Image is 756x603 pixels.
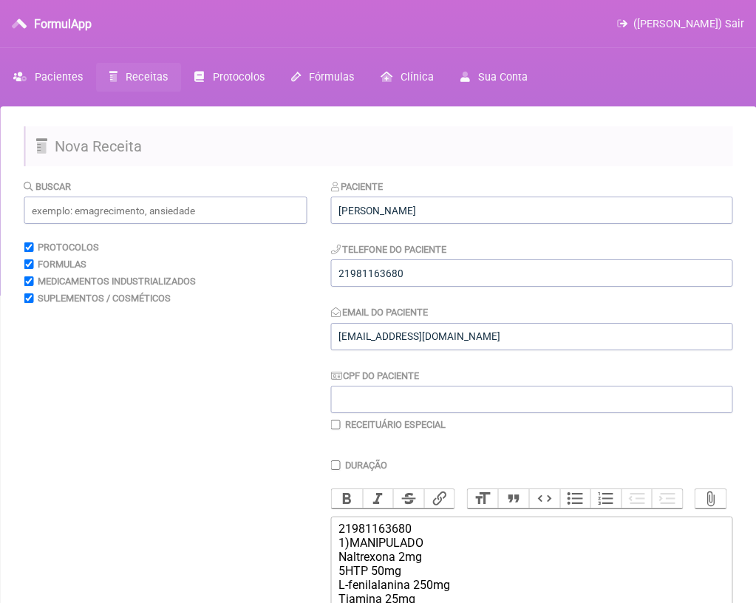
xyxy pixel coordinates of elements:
[633,18,744,30] span: ([PERSON_NAME]) Sair
[309,71,354,84] span: Fórmulas
[181,63,277,92] a: Protocolos
[345,460,387,471] label: Duração
[38,276,196,287] label: Medicamentos Industrializados
[467,489,498,508] button: Heading
[478,71,528,84] span: Sua Conta
[34,17,92,31] h3: FormulApp
[38,293,171,304] label: Suplementos / Cosméticos
[621,489,652,508] button: Decrease Level
[278,63,367,92] a: Fórmulas
[331,244,447,255] label: Telefone do Paciente
[617,18,744,30] a: ([PERSON_NAME]) Sair
[24,126,732,166] h2: Nova Receita
[362,489,393,508] button: Italic
[96,63,181,92] a: Receitas
[213,71,265,84] span: Protocolos
[345,419,446,430] label: Receituário Especial
[393,489,424,508] button: Strikethrough
[401,71,434,84] span: Clínica
[332,489,363,508] button: Bold
[590,489,622,508] button: Numbers
[38,242,99,253] label: Protocolos
[38,259,86,270] label: Formulas
[367,63,447,92] a: Clínica
[559,489,590,508] button: Bullets
[331,370,420,381] label: CPF do Paciente
[529,489,560,508] button: Code
[126,71,168,84] span: Receitas
[331,307,429,318] label: Email do Paciente
[331,181,384,192] label: Paciente
[695,489,726,508] button: Attach Files
[35,71,83,84] span: Pacientes
[652,489,683,508] button: Increase Level
[423,489,454,508] button: Link
[24,197,307,224] input: exemplo: emagrecimento, ansiedade
[24,181,71,192] label: Buscar
[498,489,529,508] button: Quote
[447,63,541,92] a: Sua Conta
